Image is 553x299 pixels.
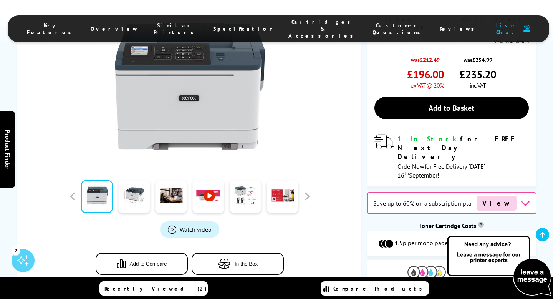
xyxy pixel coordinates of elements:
a: Product_All_Videos [160,221,219,238]
span: Live Chat [493,22,520,36]
span: Compare Products [333,285,426,292]
img: Xerox C310 [114,11,265,162]
span: ex VAT @ 20% [411,81,444,89]
span: £196.00 [407,67,444,81]
span: Overview [91,25,138,32]
span: was [459,52,496,63]
span: £235.20 [459,67,496,81]
span: Key Features [27,22,75,36]
div: 2 [12,246,20,255]
span: Watch video [180,226,212,233]
span: Order for Free Delivery [DATE] 16 September! [397,163,486,179]
span: In the Box [235,261,258,267]
span: Customer Questions [373,22,424,36]
sup: Cost per page [478,222,484,228]
span: Specification [213,25,273,32]
span: 1.5p per mono page [395,239,448,248]
span: Add to Compare [130,261,167,267]
button: In the Box [192,253,284,275]
span: Reviews [440,25,478,32]
img: Open Live Chat window [445,234,553,297]
span: View [477,196,517,211]
span: Similar Printers [154,22,198,36]
span: Save up to 60% on a subscription plan [373,199,475,207]
span: Cartridges & Accessories [288,18,357,39]
div: modal_delivery [374,135,529,179]
span: Now [412,163,424,170]
span: inc VAT [470,81,486,89]
strike: £254.99 [472,56,492,63]
div: Toner Cartridge Costs [367,222,536,229]
div: for FREE Next Day Delivery [397,135,529,161]
span: Recently Viewed (2) [104,285,207,292]
span: 1 In Stock [397,135,460,143]
span: Product Finder [4,130,12,169]
a: Recently Viewed (2) [99,281,208,296]
a: Add to Basket [374,97,529,119]
button: View Cartridges [373,266,531,278]
strike: £212.49 [420,56,440,63]
button: Add to Compare [96,253,188,275]
sup: th [404,170,409,177]
span: was [407,52,444,63]
a: Compare Products [321,281,429,296]
img: Cartridges [407,266,446,278]
img: user-headset-duotone.svg [523,25,530,32]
